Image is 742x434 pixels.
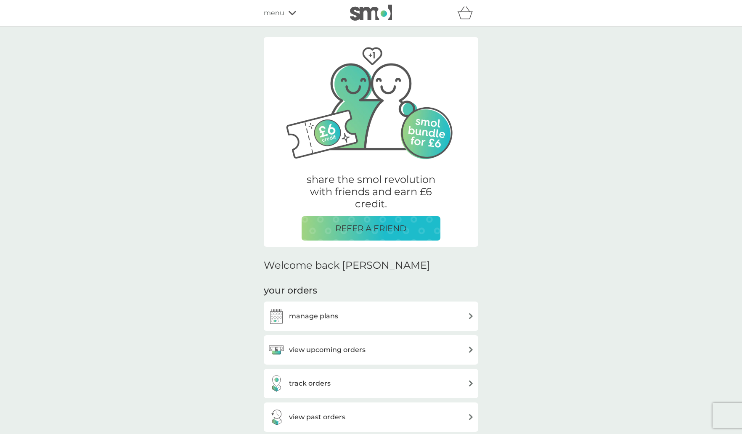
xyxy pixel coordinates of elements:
[468,347,474,353] img: arrow right
[468,414,474,420] img: arrow right
[264,38,478,247] a: Two friends, one with their arm around the other.share the smol revolution with friends and earn ...
[302,216,440,241] button: REFER A FRIEND
[289,344,366,355] h3: view upcoming orders
[335,222,407,235] p: REFER A FRIEND
[276,37,466,163] img: Two friends, one with their arm around the other.
[264,259,430,272] h2: Welcome back [PERSON_NAME]
[264,284,317,297] h3: your orders
[457,5,478,21] div: basket
[468,313,474,319] img: arrow right
[289,311,338,322] h3: manage plans
[350,5,392,21] img: smol
[289,412,345,423] h3: view past orders
[289,378,331,389] h3: track orders
[302,174,440,210] p: share the smol revolution with friends and earn £6 credit.
[264,8,284,19] span: menu
[468,380,474,386] img: arrow right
